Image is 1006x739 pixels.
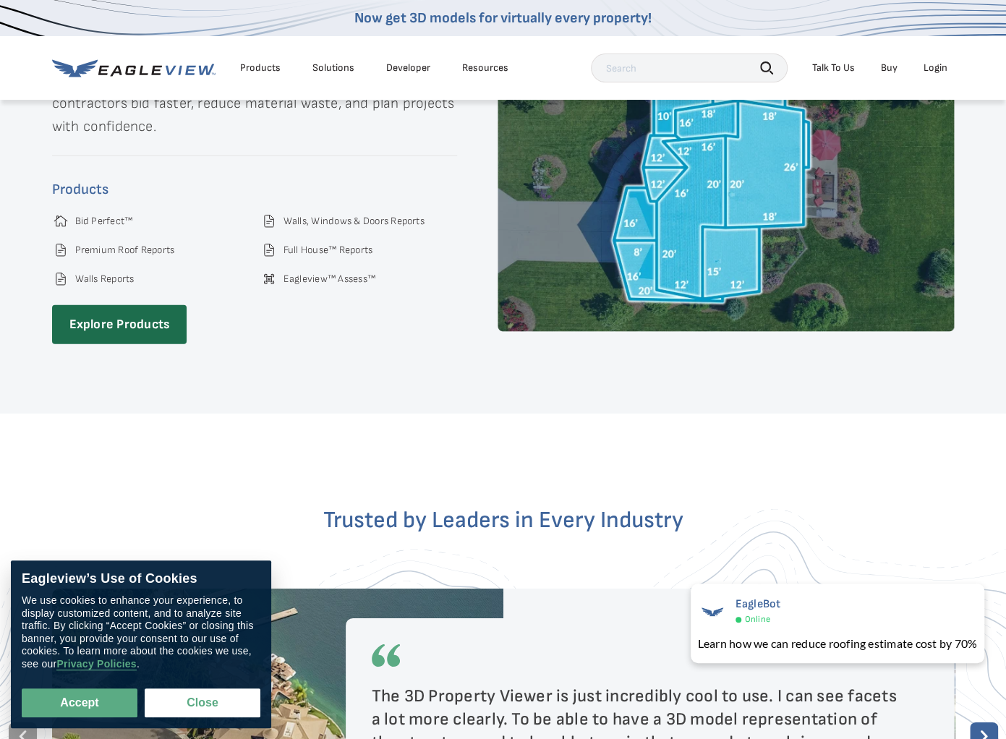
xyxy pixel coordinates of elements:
a: Walls, Windows & Doors Reports [284,215,425,228]
img: EagleBot [698,597,727,626]
p: Ultra-precise aerial measurements and property data to help contractors bid faster, reduce materi... [52,69,457,138]
button: Accept [22,688,137,717]
div: Solutions [312,61,354,74]
span: EagleBot [736,597,781,611]
div: Talk To Us [812,61,855,74]
div: Eagleview’s Use of Cookies [22,571,260,587]
a: Now get 3D models for virtually every property! [354,9,652,27]
img: File_dock_light.svg [260,242,278,259]
div: We use cookies to enhance your experience, to display customized content, and to analyze site tra... [22,594,260,670]
div: Learn how we can reduce roofing estimate cost by 70% [698,635,977,652]
a: Bid Perfect™ [75,215,133,228]
a: Privacy Policies [56,658,136,670]
a: Walls Reports [75,273,135,286]
button: Close [145,688,260,717]
div: Login [924,61,947,74]
a: Buy [881,61,898,74]
a: Explore Products [52,305,187,345]
a: Premium Roof Reports [75,244,175,257]
h2: Trusted by Leaders in Every Industry [52,509,955,532]
img: File_dock_light.svg [52,242,69,259]
a: Full House™ Reports [284,244,373,257]
a: Eagleview™ Assess™ [284,273,375,286]
a: Developer [386,61,430,74]
div: Resources [462,61,508,74]
input: Search [591,54,788,82]
img: File_dock_light.svg [52,270,69,288]
span: Online [745,614,770,625]
div: Products [240,61,281,74]
h4: Products [52,178,457,201]
img: Group-9-1.svg [52,213,69,230]
img: File_dock_light.svg [260,213,278,230]
img: Group-9629.svg [260,270,278,288]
